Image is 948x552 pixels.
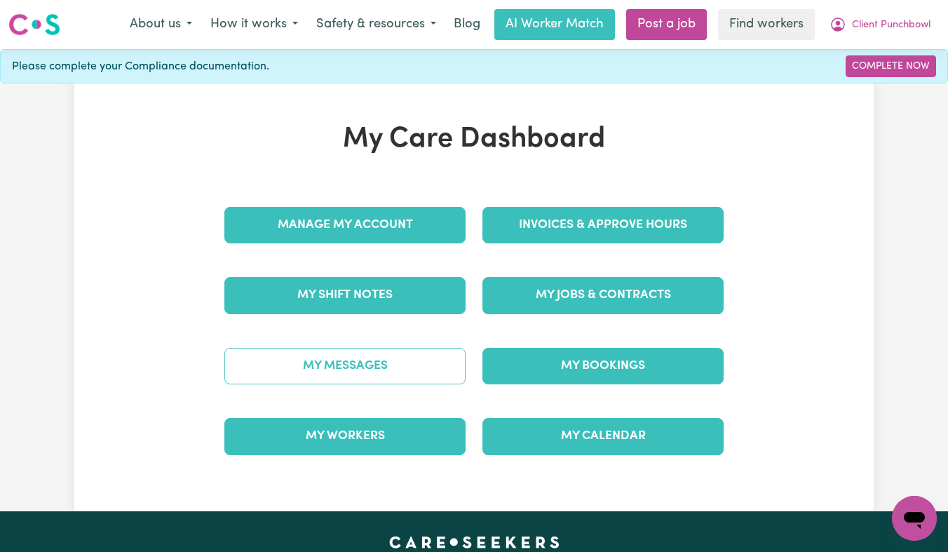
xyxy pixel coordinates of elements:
[846,55,936,77] a: Complete Now
[892,496,937,541] iframe: Button to launch messaging window
[216,123,732,156] h1: My Care Dashboard
[8,8,60,41] a: Careseekers logo
[307,10,445,39] button: Safety & resources
[852,18,930,33] span: Client Punchbowl
[121,10,201,39] button: About us
[482,348,724,384] a: My Bookings
[482,207,724,243] a: Invoices & Approve Hours
[12,58,269,75] span: Please complete your Compliance documentation.
[482,418,724,455] a: My Calendar
[201,10,307,39] button: How it works
[224,207,466,243] a: Manage My Account
[494,9,615,40] a: AI Worker Match
[482,277,724,314] a: My Jobs & Contracts
[224,348,466,384] a: My Messages
[224,418,466,455] a: My Workers
[820,10,940,39] button: My Account
[389,537,560,548] a: Careseekers home page
[224,277,466,314] a: My Shift Notes
[445,9,489,40] a: Blog
[626,9,707,40] a: Post a job
[8,12,60,37] img: Careseekers logo
[718,9,815,40] a: Find workers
